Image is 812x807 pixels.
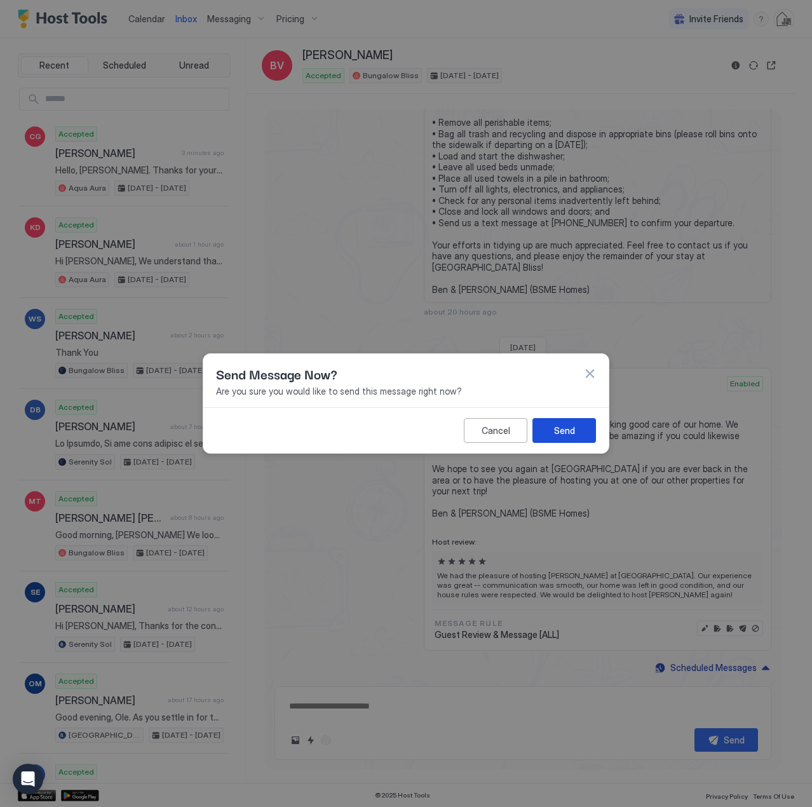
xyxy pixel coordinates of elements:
[13,764,43,794] div: Open Intercom Messenger
[464,418,527,443] button: Cancel
[216,386,596,397] span: Are you sure you would like to send this message right now?
[216,364,337,383] span: Send Message Now?
[532,418,596,443] button: Send
[554,424,575,437] div: Send
[482,424,510,437] div: Cancel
